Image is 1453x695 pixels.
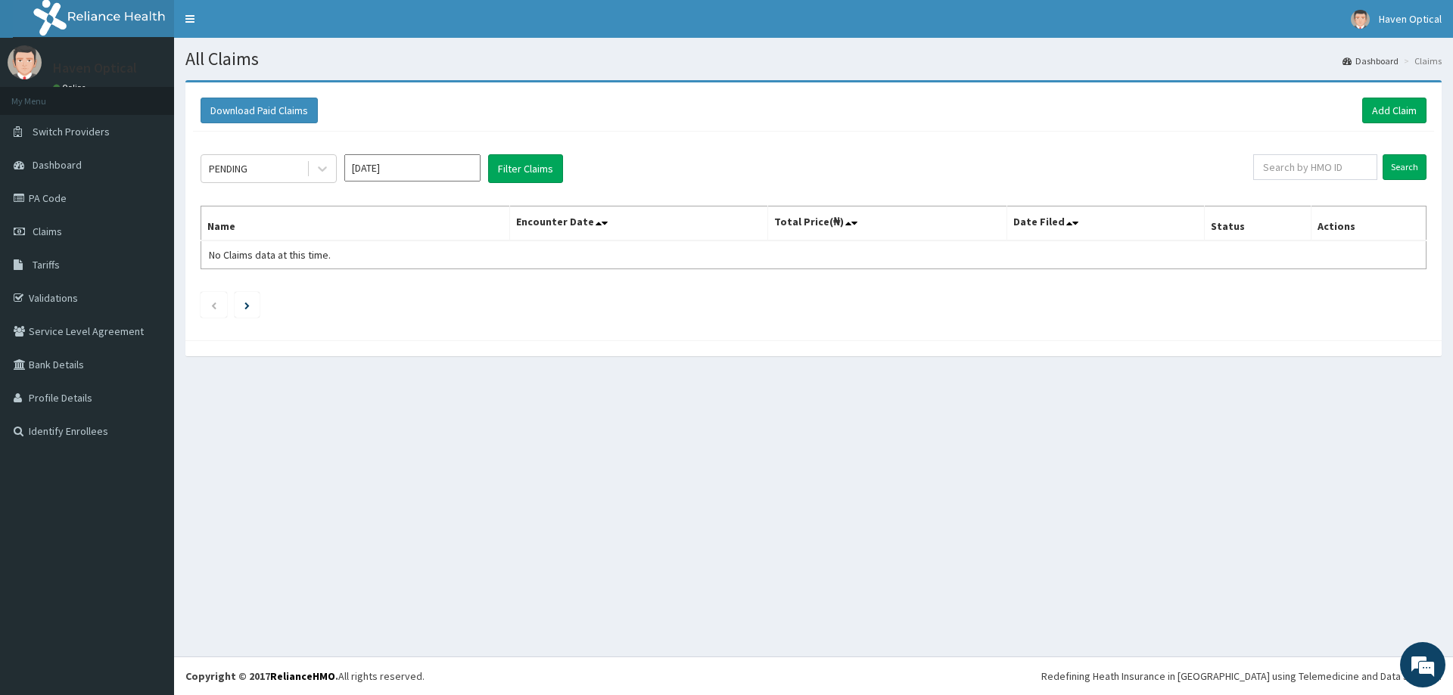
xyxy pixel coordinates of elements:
a: Online [53,82,89,93]
a: RelianceHMO [270,669,335,683]
span: Switch Providers [33,125,110,138]
input: Select Month and Year [344,154,481,182]
th: Total Price(₦) [767,206,1007,241]
button: Download Paid Claims [201,98,318,123]
a: Add Claim [1362,98,1427,123]
a: Next page [244,298,250,312]
a: Dashboard [1343,54,1399,67]
footer: All rights reserved. [174,656,1453,695]
span: Dashboard [33,158,82,172]
img: User Image [1351,10,1370,29]
span: No Claims data at this time. [209,248,331,262]
th: Date Filed [1007,206,1204,241]
a: Previous page [210,298,217,312]
input: Search [1383,154,1427,180]
h1: All Claims [185,49,1442,69]
strong: Copyright © 2017 . [185,669,338,683]
li: Claims [1400,54,1442,67]
th: Actions [1311,206,1426,241]
th: Status [1204,206,1311,241]
button: Filter Claims [488,154,563,183]
th: Name [201,206,510,241]
span: Claims [33,225,62,238]
p: Haven Optical [53,61,137,75]
span: Haven Optical [1379,12,1442,26]
img: User Image [8,45,42,79]
div: Redefining Heath Insurance in [GEOGRAPHIC_DATA] using Telemedicine and Data Science! [1041,669,1442,684]
div: PENDING [209,161,247,176]
input: Search by HMO ID [1253,154,1377,180]
span: Tariffs [33,258,60,271]
th: Encounter Date [509,206,767,241]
